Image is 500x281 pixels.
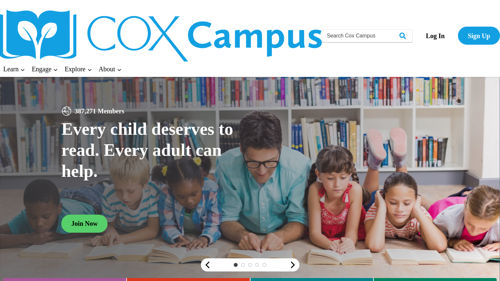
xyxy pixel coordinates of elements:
[255,263,259,267] a: 4
[72,106,127,116] span: 387,271 Members
[65,65,92,73] span: Explore
[201,261,211,269] a: previous
[458,27,500,45] a: Sign Up
[322,29,413,42] input: Search Cox Campus
[241,263,245,267] a: 2
[262,263,266,267] a: 5
[201,258,299,271] div: content slider buttons
[416,27,454,45] a: Log In
[416,27,500,45] nav: Secondary Navigation
[290,261,299,269] a: next
[32,65,58,73] span: Engage
[99,65,122,73] span: About
[3,65,25,73] span: Learn
[61,215,108,233] a: Join Now
[71,220,98,227] span: Join Now
[234,263,238,267] a: 1
[61,119,233,180] strong: Every child deserves to read. Every adult can help.
[248,263,252,267] a: 3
